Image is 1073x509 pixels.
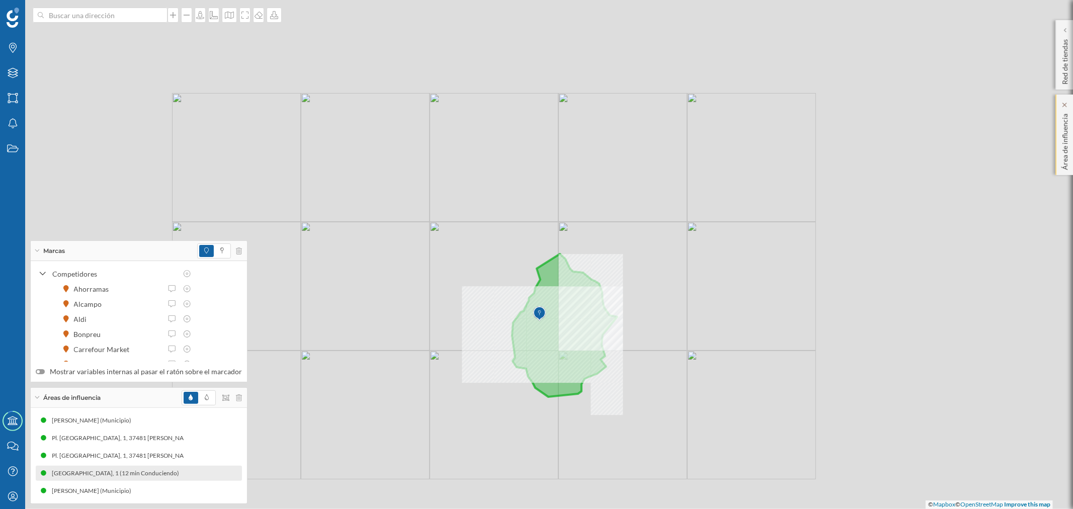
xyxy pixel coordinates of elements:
div: [GEOGRAPHIC_DATA], 1 (12 min Conduciendo) [42,468,175,478]
div: Bonpreu [74,329,106,340]
div: Competidores [52,269,177,279]
div: Carrefour Market [74,344,135,355]
span: Soporte [20,7,56,16]
img: Marker [533,304,546,324]
div: Coaliment [74,359,112,370]
div: Ahorramas [74,284,114,294]
div: © © [926,500,1053,509]
div: Alcampo [74,299,107,309]
img: Geoblink Logo [7,8,19,28]
p: Área de influencia [1060,110,1070,170]
a: Improve this map [1004,500,1050,508]
span: Áreas de influencia [43,393,101,402]
a: Mapbox [933,500,955,508]
div: [PERSON_NAME] (Municipio) [52,415,136,426]
label: Mostrar variables internas al pasar el ratón sobre el marcador [36,367,242,377]
span: Marcas [43,246,65,256]
p: Red de tiendas [1060,35,1070,84]
div: Aldi [74,314,92,324]
div: [PERSON_NAME] (Municipio) [52,486,136,496]
a: OpenStreetMap [960,500,1003,508]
